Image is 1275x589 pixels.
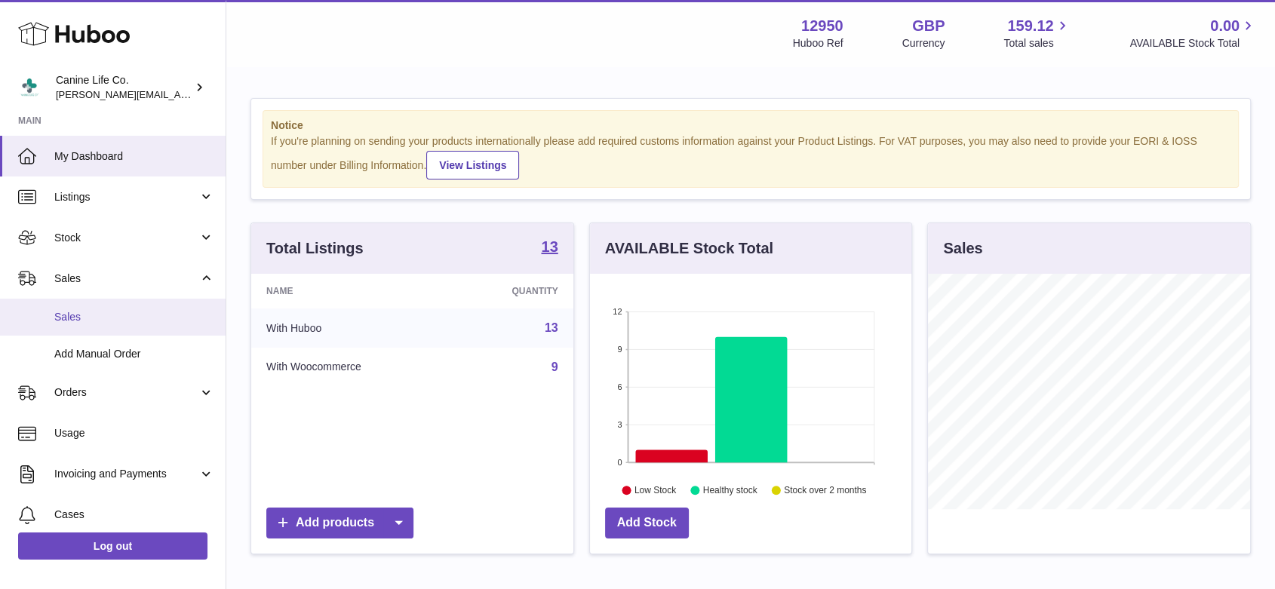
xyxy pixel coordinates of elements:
a: 13 [545,321,558,334]
h3: Sales [943,238,982,259]
a: Add products [266,508,413,538]
a: 159.12 Total sales [1003,16,1071,51]
strong: Notice [271,118,1230,133]
span: My Dashboard [54,149,214,164]
text: 0 [617,458,622,467]
span: 0.00 [1210,16,1240,36]
a: View Listings [426,151,519,179]
span: Listings [54,190,198,204]
text: 6 [617,382,622,391]
span: [PERSON_NAME][EMAIL_ADDRESS][DOMAIN_NAME] [56,88,303,100]
span: Sales [54,310,214,324]
div: Huboo Ref [793,36,843,51]
text: Low Stock [634,485,677,495]
strong: 13 [541,239,558,254]
span: Total sales [1003,36,1071,51]
a: Add Stock [605,508,689,538]
th: Quantity [451,274,573,308]
th: Name [251,274,451,308]
span: Usage [54,426,214,440]
img: kevin@clsgltd.co.uk [18,76,41,99]
h3: AVAILABLE Stock Total [605,238,773,259]
text: 12 [613,307,622,316]
a: 0.00 AVAILABLE Stock Total [1129,16,1257,51]
strong: GBP [912,16,945,36]
span: Orders [54,385,198,400]
div: Currency [902,36,945,51]
a: Log out [18,532,207,560]
h3: Total Listings [266,238,364,259]
strong: 12950 [801,16,843,36]
text: Stock over 2 months [784,485,866,495]
span: Invoicing and Payments [54,467,198,481]
span: Stock [54,231,198,245]
td: With Huboo [251,308,451,348]
div: Canine Life Co. [56,73,192,102]
span: 159.12 [1007,16,1053,36]
a: 9 [551,360,558,373]
text: 3 [617,420,622,429]
span: Cases [54,508,214,522]
span: Add Manual Order [54,347,214,361]
text: 9 [617,345,622,354]
td: With Woocommerce [251,348,451,387]
a: 13 [541,239,558,257]
div: If you're planning on sending your products internationally please add required customs informati... [271,134,1230,179]
span: AVAILABLE Stock Total [1129,36,1257,51]
text: Healthy stock [703,485,758,495]
span: Sales [54,271,198,286]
